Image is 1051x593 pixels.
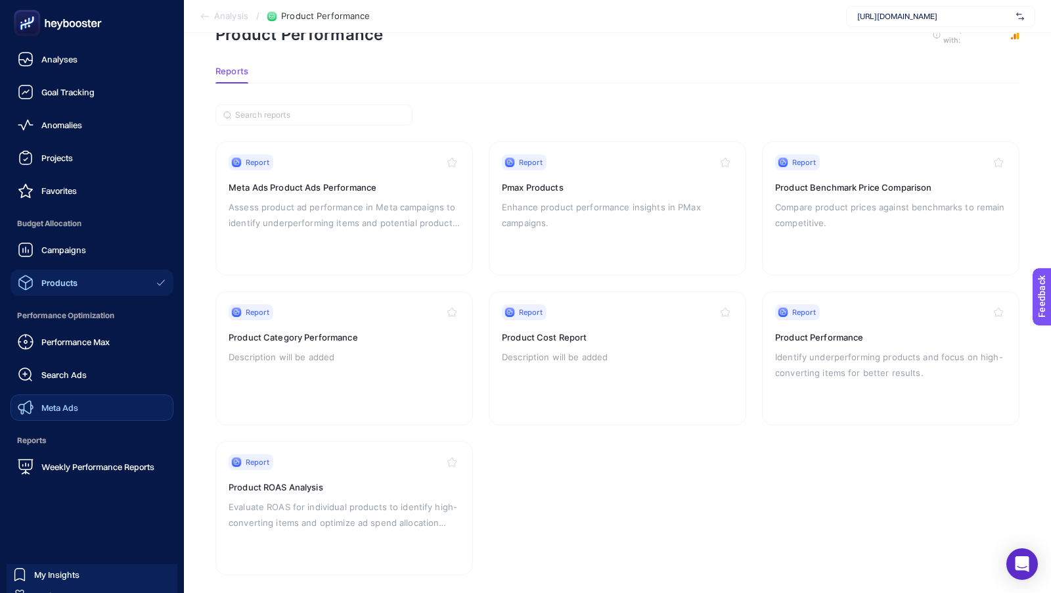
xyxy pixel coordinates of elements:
[11,270,173,296] a: Products
[502,181,733,194] h3: Pmax Products
[229,481,460,494] h3: Product ROAS Analysis
[229,331,460,344] h3: Product Category Performance
[1016,10,1024,23] img: svg%3e
[775,199,1006,231] p: Compare product prices against benchmarks to remain competitive.
[11,178,173,204] a: Favorites
[489,141,746,275] a: ReportPmax ProductsEnhance product performance insights in PMax campaigns.
[1006,548,1038,580] div: Open Intercom Messenger
[775,181,1006,194] h3: Product Benchmark Price Comparison
[229,349,460,365] p: Description will be added
[256,11,259,21] span: /
[215,441,473,575] a: ReportProduct ROAS AnalysisEvaluate ROAS for individual products to identify high-converting item...
[11,79,173,105] a: Goal Tracking
[502,331,733,344] h3: Product Cost Report
[8,4,50,14] span: Feedback
[857,11,1011,22] span: [URL][DOMAIN_NAME]
[489,291,746,425] a: ReportProduct Cost ReportDescription will be added
[11,362,173,388] a: Search Ads
[775,331,1006,344] h3: Product Performance
[41,120,82,130] span: Anomalies
[235,110,405,120] input: Search
[215,66,248,83] button: Reports
[246,307,269,318] span: Report
[229,499,460,531] p: Evaluate ROAS for individual products to identify high-converting items and optimize ad spend all...
[7,564,177,585] a: My Insights
[11,112,173,138] a: Anomalies
[34,569,79,580] span: My Insights
[41,369,87,380] span: Search Ads
[775,349,1006,381] p: Identify underperforming products and focus on high-converting items for better results.
[215,141,473,275] a: ReportMeta Ads Product Ads PerformanceAssess product ad performance in Meta campaigns to identify...
[41,54,78,64] span: Analyses
[11,427,173,454] span: Reports
[41,153,73,163] span: Projects
[246,157,269,168] span: Report
[41,337,110,347] span: Performance Max
[41,245,86,255] span: Campaigns
[11,237,173,263] a: Campaigns
[519,307,543,318] span: Report
[11,454,173,480] a: Weekly Performance Reports
[215,291,473,425] a: ReportProduct Category PerformanceDescription will be added
[215,25,384,44] h1: Product Performance
[762,291,1019,425] a: ReportProduct PerformanceIdentify underperforming products and focus on high-converting items for...
[41,185,77,196] span: Favorites
[11,145,173,171] a: Projects
[943,24,1002,45] span: Compatible with:
[792,307,816,318] span: Report
[214,11,248,22] span: Analysis
[11,210,173,237] span: Budget Allocation
[41,277,78,288] span: Products
[792,157,816,168] span: Report
[41,402,78,413] span: Meta Ads
[11,302,173,329] span: Performance Optimization
[502,349,733,365] p: Description will be added
[41,87,95,97] span: Goal Tracking
[11,329,173,355] a: Performance Max
[281,11,370,22] span: Product Performance
[229,181,460,194] h3: Meta Ads Product Ads Performance
[11,46,173,72] a: Analyses
[229,199,460,231] p: Assess product ad performance in Meta campaigns to identify underperforming items and potential p...
[41,462,154,472] span: Weekly Performance Reports
[11,394,173,421] a: Meta Ads
[502,199,733,231] p: Enhance product performance insights in PMax campaigns.
[246,457,269,467] span: Report
[762,141,1019,275] a: ReportProduct Benchmark Price ComparisonCompare product prices against benchmarks to remain compe...
[215,66,248,77] span: Reports
[519,157,543,168] span: Report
